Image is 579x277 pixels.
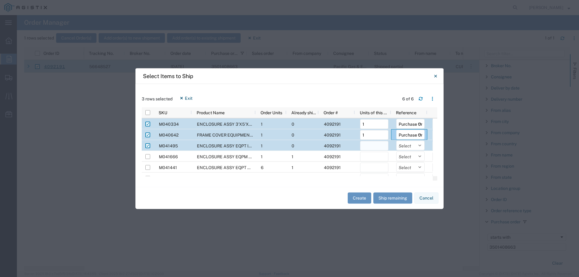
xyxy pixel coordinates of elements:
[197,121,284,126] span: ENCLOSURE ASSY 3'X5'X4'6" EQPT SPLICE
[373,193,412,204] button: Ship remaining
[432,162,461,172] input: Ref.#
[432,130,461,140] input: Ref.#
[429,70,441,82] button: Close
[261,165,264,170] span: 6
[432,152,461,161] input: Ref.#
[292,132,294,137] span: 0
[402,96,414,102] div: 6 of 6
[360,110,389,115] span: Units of this shipment
[143,72,193,80] h4: Select Items to Ship
[197,143,294,148] span: ENCLOSURE ASSY EQPT INCIDENTAL 4'X6'6"X5
[324,165,341,170] span: 4092191
[261,132,263,137] span: 1
[197,165,291,170] span: ENCLOSURE ASSY EQPT HEAVY FULL TRAFFIC
[348,193,371,204] button: Create
[159,165,177,170] span: M041441
[292,165,293,170] span: 1
[159,176,177,181] span: M043411
[175,93,197,103] button: Exit
[142,96,172,102] span: 3 rows selected
[324,121,341,126] span: 4092191
[324,154,341,159] span: 4092191
[324,143,341,148] span: 4092191
[292,143,294,148] span: 0
[159,121,179,126] span: M040334
[261,110,282,115] span: Order Units
[291,110,316,115] span: Already shipped
[261,143,263,148] span: 1
[432,141,461,150] input: Ref.#
[261,121,263,126] span: 1
[324,132,341,137] span: 4092191
[292,176,294,181] span: 0
[159,143,178,148] span: M041495
[261,176,264,181] span: 3
[396,110,416,115] span: Reference
[197,110,225,115] span: Product Name
[324,110,338,115] span: Order #
[159,110,167,115] span: SKU
[292,121,294,126] span: 0
[261,154,263,159] span: 1
[324,176,341,181] span: 4092191
[414,193,438,204] button: Cancel
[197,132,277,137] span: FRAME COVER EQUIPMENT SPLICE BOX
[292,154,293,159] span: 1
[416,94,426,104] button: Refresh table
[197,154,286,159] span: ENCLOSURE ASSY EQPM FULL 4'6"X8'6"X6'
[159,132,179,137] span: M040642
[432,119,461,129] input: Ref.#
[159,154,178,159] span: M041666
[197,176,286,181] span: ENCLOSURE ASSY EQUIPMENT SPLICE BOX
